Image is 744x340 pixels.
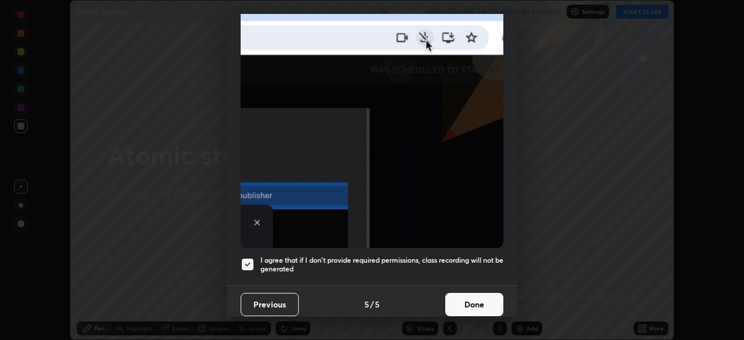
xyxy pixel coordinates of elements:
[370,298,374,310] h4: /
[445,293,503,316] button: Done
[241,293,299,316] button: Previous
[260,256,503,274] h5: I agree that if I don't provide required permissions, class recording will not be generated
[375,298,380,310] h4: 5
[364,298,369,310] h4: 5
